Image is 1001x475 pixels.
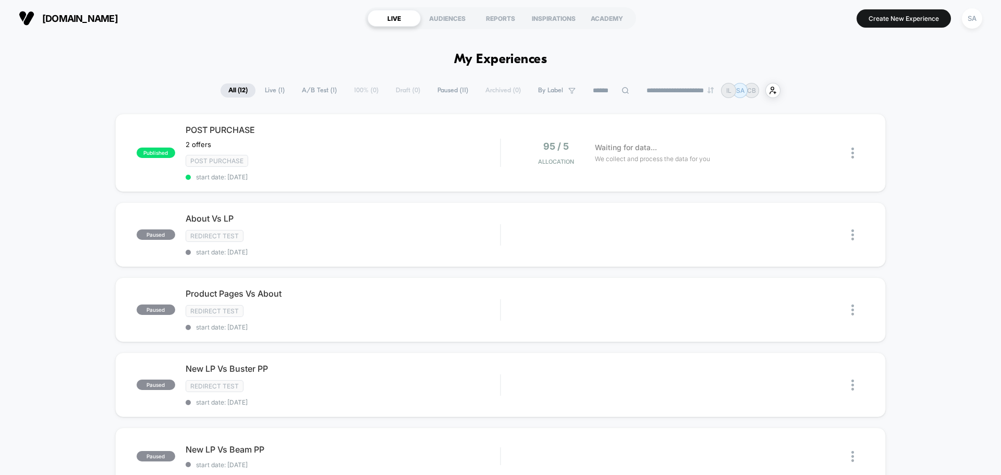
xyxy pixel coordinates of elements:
span: We collect and process the data for you [595,154,710,164]
span: start date: [DATE] [186,323,500,331]
span: paused [137,229,175,240]
button: [DOMAIN_NAME] [16,10,121,27]
span: Allocation [538,158,574,165]
span: published [137,148,175,158]
div: REPORTS [474,10,527,27]
span: start date: [DATE] [186,173,500,181]
span: Paused ( 11 ) [430,83,476,98]
span: paused [137,380,175,390]
span: New LP Vs Buster PP [186,363,500,374]
div: INSPIRATIONS [527,10,580,27]
span: paused [137,305,175,315]
span: Product Pages Vs About [186,288,500,299]
p: IL [726,87,731,94]
span: [DOMAIN_NAME] [42,13,118,24]
img: Visually logo [19,10,34,26]
span: Redirect Test [186,230,243,242]
h1: My Experiences [454,52,547,67]
button: Create New Experience [857,9,951,28]
img: close [851,451,854,462]
span: A/B Test ( 1 ) [294,83,345,98]
span: paused [137,451,175,461]
span: Redirect Test [186,305,243,317]
div: LIVE [368,10,421,27]
span: start date: [DATE] [186,248,500,256]
span: By Label [538,87,563,94]
span: New LP Vs Beam PP [186,444,500,455]
img: close [851,229,854,240]
span: Redirect Test [186,380,243,392]
div: AUDIENCES [421,10,474,27]
p: SA [736,87,744,94]
span: 95 / 5 [543,141,569,152]
span: About Vs LP [186,213,500,224]
span: start date: [DATE] [186,461,500,469]
span: Post Purchase [186,155,248,167]
span: POST PURCHASE [186,125,500,135]
span: start date: [DATE] [186,398,500,406]
div: ACADEMY [580,10,633,27]
div: SA [962,8,982,29]
img: end [707,87,714,93]
span: All ( 12 ) [221,83,255,98]
p: CB [747,87,756,94]
img: close [851,148,854,159]
img: close [851,305,854,315]
button: SA [959,8,985,29]
img: close [851,380,854,391]
span: Live ( 1 ) [257,83,292,98]
span: 2 offers [186,140,211,149]
span: Waiting for data... [595,142,657,153]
